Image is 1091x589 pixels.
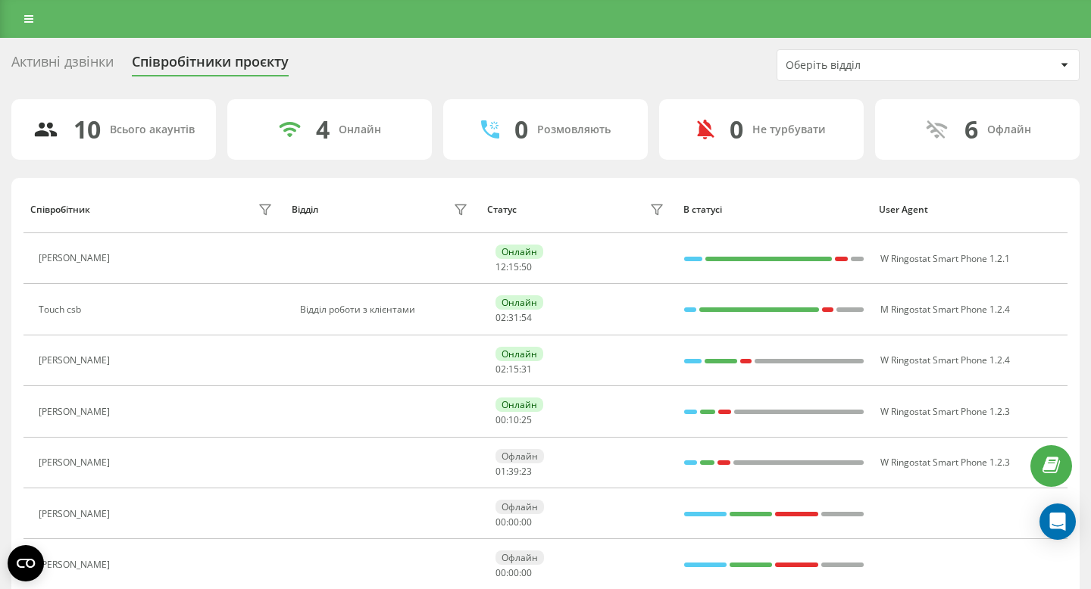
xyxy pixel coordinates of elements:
[39,304,85,315] div: Touch csb
[73,115,101,144] div: 10
[39,253,114,263] div: [PERSON_NAME]
[39,509,114,519] div: [PERSON_NAME]
[495,449,544,463] div: Офлайн
[880,405,1010,418] span: W Ringostat Smart Phone 1.2.3
[880,456,1010,469] span: W Ringostat Smart Phone 1.2.3
[508,260,519,273] span: 15
[508,413,519,426] span: 10
[110,123,195,136] div: Всього акаунтів
[964,115,978,144] div: 6
[508,516,519,528] span: 00
[11,54,114,77] div: Активні дзвінки
[495,347,543,361] div: Онлайн
[521,311,532,324] span: 54
[880,252,1010,265] span: W Ringostat Smart Phone 1.2.1
[521,516,532,528] span: 00
[495,397,543,412] div: Онлайн
[487,204,517,215] div: Статус
[39,355,114,366] div: [PERSON_NAME]
[495,550,544,565] div: Офлайн
[39,559,114,570] div: [PERSON_NAME]
[39,407,114,417] div: [PERSON_NAME]
[495,311,506,324] span: 02
[495,415,532,425] div: : :
[879,204,1061,215] div: User Agent
[132,54,289,77] div: Співробітники проєкту
[495,260,506,273] span: 12
[508,566,519,579] span: 00
[521,260,532,273] span: 50
[495,364,532,375] div: : :
[292,204,318,215] div: Відділ
[39,457,114,468] div: [PERSON_NAME]
[730,115,743,144] div: 0
[880,354,1010,366] span: W Ringostat Smart Phone 1.2.4
[508,311,519,324] span: 31
[495,363,506,376] span: 02
[752,123,826,136] div: Не турбувати
[30,204,90,215] div: Співробітник
[880,303,1010,316] span: M Ringostat Smart Phone 1.2.4
[316,115,330,144] div: 4
[786,59,967,72] div: Оберіть відділ
[300,304,472,315] div: Відділ роботи з клієнтами
[514,115,528,144] div: 0
[521,566,532,579] span: 00
[987,123,1031,136] div: Офлайн
[508,363,519,376] span: 15
[521,413,532,426] span: 25
[521,465,532,478] span: 23
[683,204,865,215] div: В статусі
[495,516,506,528] span: 00
[495,466,532,477] div: : :
[495,262,532,273] div: : :
[495,245,543,259] div: Онлайн
[1039,503,1076,540] div: Open Intercom Messenger
[339,123,381,136] div: Онлайн
[495,517,532,528] div: : :
[495,566,506,579] span: 00
[8,545,44,581] button: Open CMP widget
[495,413,506,426] span: 00
[495,295,543,310] div: Онлайн
[495,500,544,514] div: Офлайн
[537,123,611,136] div: Розмовляють
[495,313,532,323] div: : :
[521,363,532,376] span: 31
[508,465,519,478] span: 39
[495,465,506,478] span: 01
[495,568,532,578] div: : :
